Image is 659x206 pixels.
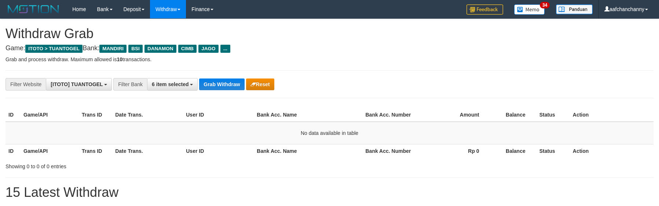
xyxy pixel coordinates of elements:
[199,78,244,90] button: Grab Withdraw
[421,144,490,158] th: Rp 0
[113,78,147,91] div: Filter Bank
[466,4,503,15] img: Feedback.jpg
[198,45,218,53] span: JAGO
[21,144,79,158] th: Game/API
[46,78,112,91] button: [ITOTO] TUANTOGEL
[514,4,545,15] img: Button%20Memo.svg
[6,26,653,41] h1: Withdraw Grab
[178,45,197,53] span: CIMB
[362,144,421,158] th: Bank Acc. Number
[112,108,183,122] th: Date Trans.
[537,144,570,158] th: Status
[6,122,653,144] td: No data available in table
[6,160,269,170] div: Showing 0 to 0 of 0 entries
[21,108,79,122] th: Game/API
[99,45,127,53] span: MANDIRI
[254,144,362,158] th: Bank Acc. Name
[112,144,183,158] th: Date Trans.
[6,4,61,15] img: MOTION_logo.png
[79,108,112,122] th: Trans ID
[6,185,653,200] h1: 15 Latest Withdraw
[183,108,254,122] th: User ID
[6,45,653,52] h4: Game: Bank:
[144,45,176,53] span: DANAMON
[147,78,198,91] button: 6 item selected
[570,108,653,122] th: Action
[362,108,421,122] th: Bank Acc. Number
[556,4,593,14] img: panduan.png
[25,45,83,53] span: ITOTO > TUANTOGEL
[183,144,254,158] th: User ID
[220,45,230,53] span: ...
[152,81,188,87] span: 6 item selected
[79,144,112,158] th: Trans ID
[537,108,570,122] th: Status
[128,45,143,53] span: BSI
[51,81,103,87] span: [ITOTO] TUANTOGEL
[254,108,362,122] th: Bank Acc. Name
[6,56,653,63] p: Grab and process withdraw. Maximum allowed is transactions.
[421,108,490,122] th: Amount
[6,108,21,122] th: ID
[6,144,21,158] th: ID
[6,78,46,91] div: Filter Website
[490,108,537,122] th: Balance
[246,78,274,90] button: Reset
[540,2,550,8] span: 34
[570,144,653,158] th: Action
[117,56,122,62] strong: 10
[490,144,537,158] th: Balance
